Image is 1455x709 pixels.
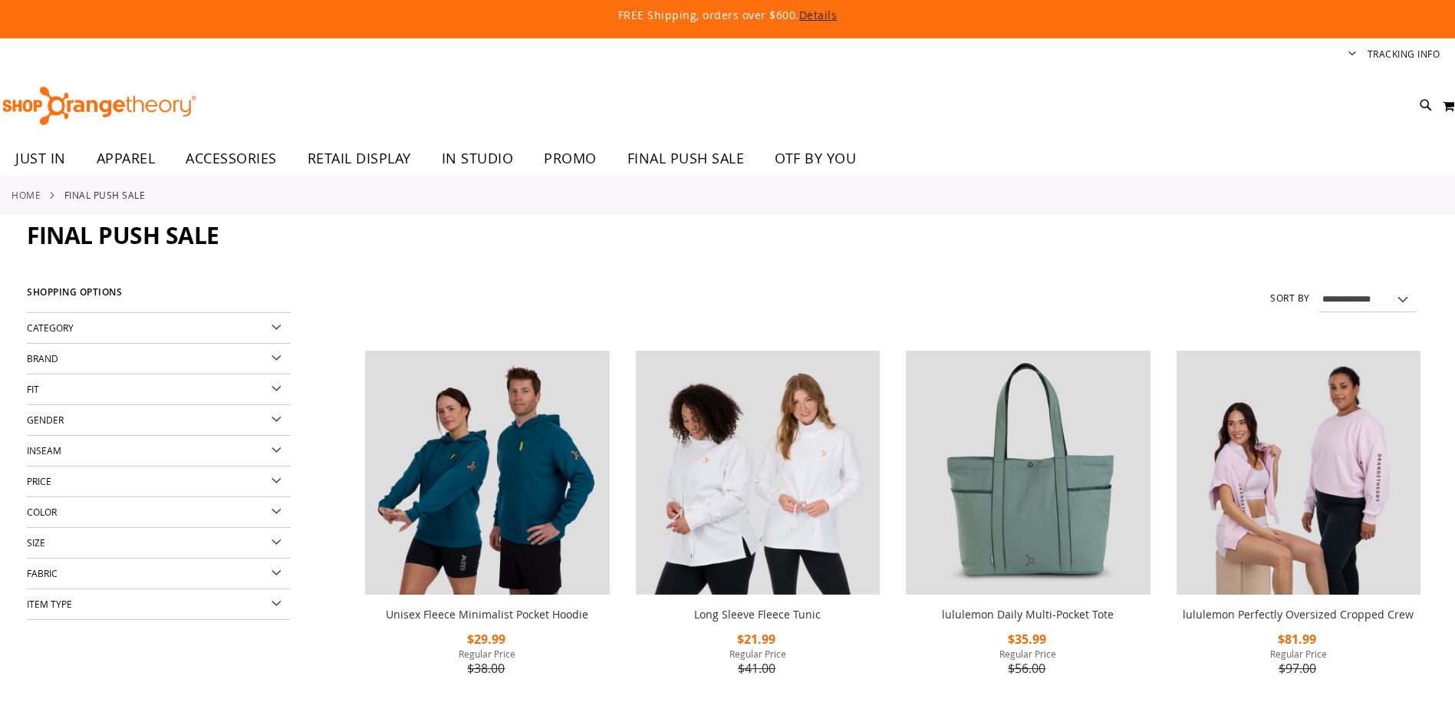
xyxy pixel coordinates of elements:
[386,607,588,622] a: Unisex Fleece Minimalist Pocket Hoodie
[365,351,609,595] img: Unisex Fleece Minimalist Pocket Hoodie
[1008,660,1048,677] span: $56.00
[27,313,291,344] div: Category
[27,219,219,251] span: FINAL PUSH SALE
[27,444,61,457] span: Inseam
[27,436,291,467] div: Inseam
[308,141,411,176] span: RETAIL DISPLAY
[612,141,760,176] a: FINAL PUSH SALE
[27,344,291,374] div: Brand
[1177,648,1420,660] span: Regular Price
[27,475,51,487] span: Price
[186,141,277,176] span: ACCESSORIES
[27,374,291,405] div: Fit
[467,631,508,648] span: $29.99
[528,141,612,176] a: PROMO
[467,660,507,677] span: $38.00
[27,405,291,436] div: Gender
[906,351,1150,595] img: lululemon Daily Multi-Pocket Tote
[1348,48,1356,62] button: Account menu
[97,141,156,176] span: APPAREL
[27,322,74,334] span: Category
[12,188,41,202] a: Home
[27,467,291,497] div: Price
[365,648,609,660] span: Regular Price
[27,506,57,518] span: Color
[442,141,514,176] span: IN STUDIO
[27,528,291,559] div: Size
[627,141,745,176] span: FINAL PUSH SALE
[27,352,58,364] span: Brand
[292,141,426,176] a: RETAIL DISPLAY
[81,141,171,176] a: APPAREL
[636,351,880,598] a: Product image for Fleece Long Sleeve
[1177,351,1420,595] img: lululemon Perfectly Oversized Cropped Crew
[1183,607,1414,622] a: lululemon Perfectly Oversized Cropped Crew
[694,607,821,622] a: Long Sleeve Fleece Tunic
[27,589,291,620] div: Item Type
[759,141,871,176] a: OTF BY YOU
[27,497,291,528] div: Color
[775,141,856,176] span: OTF BY YOU
[27,567,58,579] span: Fabric
[27,383,39,395] span: Fit
[942,607,1114,622] a: lululemon Daily Multi-Pocket Tote
[1278,631,1318,648] span: $81.99
[426,141,529,176] a: IN STUDIO
[906,648,1150,660] span: Regular Price
[170,141,292,176] a: ACCESSORIES
[1368,48,1440,61] a: Tracking Info
[636,351,880,595] img: Product image for Fleece Long Sleeve
[267,8,1187,23] p: FREE Shipping, orders over $600.
[27,280,291,313] strong: Shopping Options
[906,351,1150,598] a: lululemon Daily Multi-Pocket Tote
[737,631,778,648] span: $21.99
[799,8,838,22] a: Details
[365,351,609,598] a: Unisex Fleece Minimalist Pocket Hoodie
[1008,631,1048,648] span: $35.99
[27,559,291,589] div: Fabric
[1177,351,1420,598] a: lululemon Perfectly Oversized Cropped Crew
[1279,660,1318,677] span: $97.00
[1270,292,1310,305] label: Sort By
[27,598,72,610] span: Item Type
[544,141,597,176] span: PROMO
[64,188,146,202] strong: FINAL PUSH SALE
[738,660,778,677] span: $41.00
[27,414,64,426] span: Gender
[636,648,880,660] span: Regular Price
[27,536,45,549] span: Size
[15,141,66,176] span: JUST IN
